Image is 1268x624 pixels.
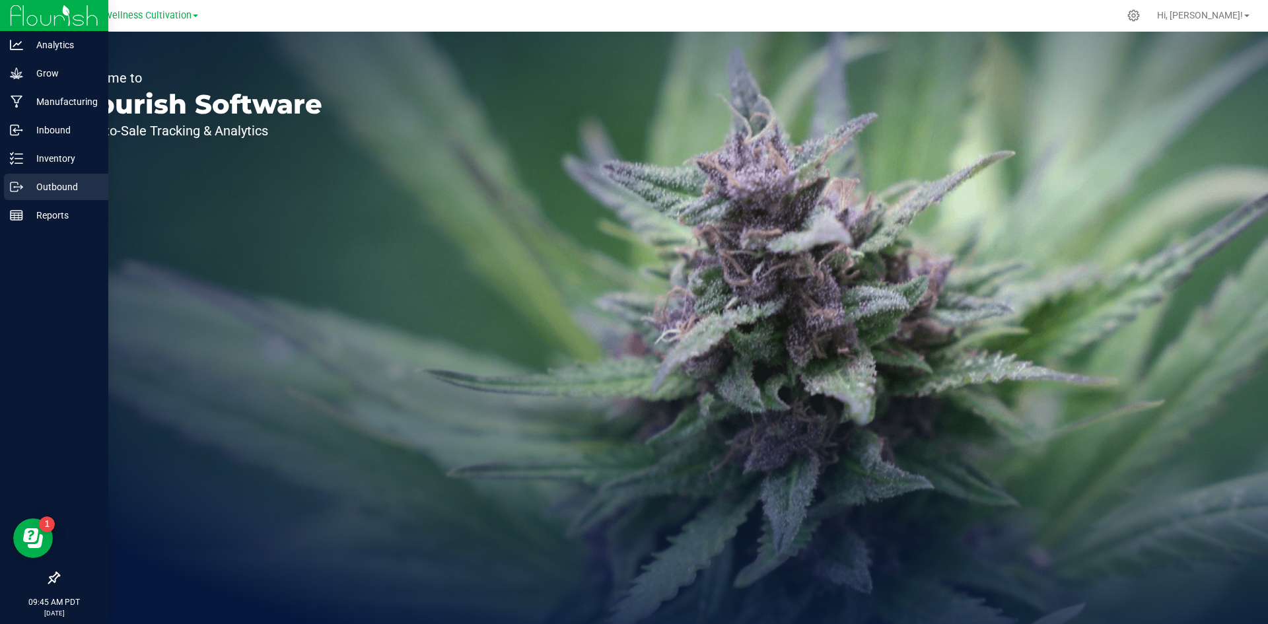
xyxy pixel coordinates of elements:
[23,122,102,138] p: Inbound
[10,123,23,137] inline-svg: Inbound
[23,37,102,53] p: Analytics
[6,608,102,618] p: [DATE]
[1125,9,1142,22] div: Manage settings
[10,38,23,52] inline-svg: Analytics
[1157,10,1243,20] span: Hi, [PERSON_NAME]!
[39,516,55,532] iframe: Resource center unread badge
[71,91,322,118] p: Flourish Software
[23,151,102,166] p: Inventory
[13,518,53,558] iframe: Resource center
[23,65,102,81] p: Grow
[23,179,102,195] p: Outbound
[10,209,23,222] inline-svg: Reports
[71,71,322,85] p: Welcome to
[6,596,102,608] p: 09:45 AM PDT
[10,95,23,108] inline-svg: Manufacturing
[10,180,23,193] inline-svg: Outbound
[10,67,23,80] inline-svg: Grow
[10,152,23,165] inline-svg: Inventory
[71,124,322,137] p: Seed-to-Sale Tracking & Analytics
[71,10,192,21] span: Polaris Wellness Cultivation
[23,207,102,223] p: Reports
[23,94,102,110] p: Manufacturing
